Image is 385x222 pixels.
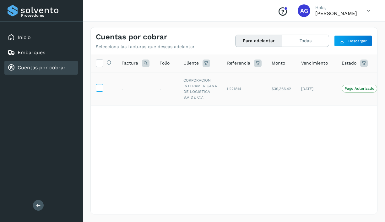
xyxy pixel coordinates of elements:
p: ANABEL GARCÍA ANAYA [315,10,357,16]
p: Selecciona las facturas que deseas adelantar [96,44,195,49]
td: - [155,72,178,105]
p: Proveedores [21,13,75,18]
a: Cuentas por cobrar [18,65,66,71]
span: Descargar [348,38,367,44]
span: Monto [272,60,285,66]
a: Embarques [18,49,45,55]
p: Pago Autorizado [344,86,374,91]
td: CORPORACION INTERAMERICANA DE LOGISTICA S.A DE C.V. [178,72,222,105]
td: $39,366.42 [267,72,296,105]
td: L221814 [222,72,267,105]
h4: Cuentas por cobrar [96,32,167,42]
td: - [117,72,155,105]
span: Estado [342,60,356,66]
div: Embarques [4,46,78,60]
span: Factura [122,60,138,66]
div: Inicio [4,31,78,44]
button: Para adelantar [236,35,282,47]
span: Folio [160,60,170,66]
span: Vencimiento [301,60,328,66]
span: Referencia [227,60,250,66]
p: Hola, [315,5,357,10]
td: [DATE] [296,72,337,105]
button: Descargar [334,35,372,47]
span: Cliente [183,60,199,66]
a: Inicio [18,34,31,40]
button: Todas [282,35,329,47]
div: Cuentas por cobrar [4,61,78,75]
